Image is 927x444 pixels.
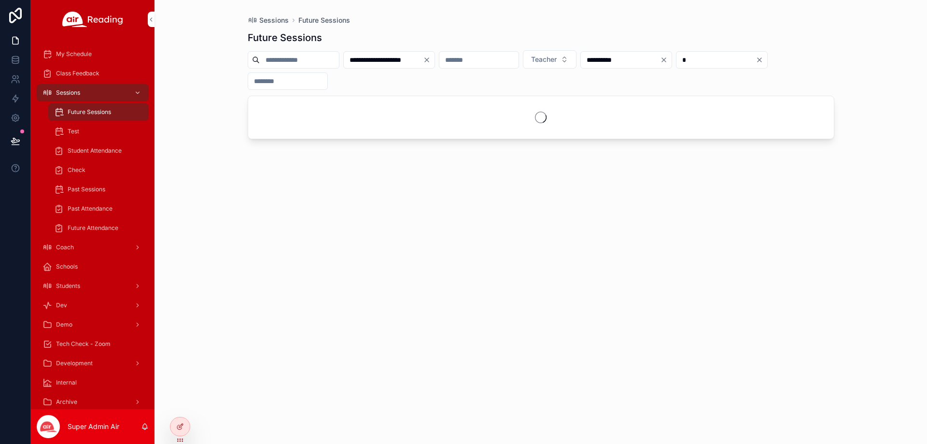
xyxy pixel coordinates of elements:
[56,301,67,309] span: Dev
[48,181,149,198] a: Past Sessions
[48,161,149,179] a: Check
[56,359,93,367] span: Development
[68,147,122,155] span: Student Attendance
[68,224,118,232] span: Future Attendance
[56,340,111,348] span: Tech Check - Zoom
[68,422,119,431] p: Super Admin Air
[37,239,149,256] a: Coach
[68,108,111,116] span: Future Sessions
[37,45,149,63] a: My Schedule
[56,282,80,290] span: Students
[62,12,123,27] img: App logo
[48,200,149,217] a: Past Attendance
[660,56,672,64] button: Clear
[248,15,289,25] a: Sessions
[56,70,99,77] span: Class Feedback
[48,103,149,121] a: Future Sessions
[37,258,149,275] a: Schools
[56,263,78,271] span: Schools
[48,123,149,140] a: Test
[68,205,112,213] span: Past Attendance
[48,142,149,159] a: Student Attendance
[259,15,289,25] span: Sessions
[68,128,79,135] span: Test
[37,355,149,372] a: Development
[68,186,105,193] span: Past Sessions
[37,393,149,411] a: Archive
[37,374,149,391] a: Internal
[56,89,80,97] span: Sessions
[37,316,149,333] a: Demo
[531,55,557,64] span: Teacher
[37,335,149,353] a: Tech Check - Zoom
[423,56,435,64] button: Clear
[523,50,576,69] button: Select Button
[56,321,72,329] span: Demo
[56,379,77,387] span: Internal
[298,15,350,25] a: Future Sessions
[248,31,322,44] h1: Future Sessions
[56,243,74,251] span: Coach
[37,277,149,295] a: Students
[37,84,149,101] a: Sessions
[37,65,149,82] a: Class Feedback
[68,166,85,174] span: Check
[56,398,77,406] span: Archive
[48,219,149,237] a: Future Attendance
[56,50,92,58] span: My Schedule
[37,297,149,314] a: Dev
[756,56,767,64] button: Clear
[31,39,154,409] div: scrollable content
